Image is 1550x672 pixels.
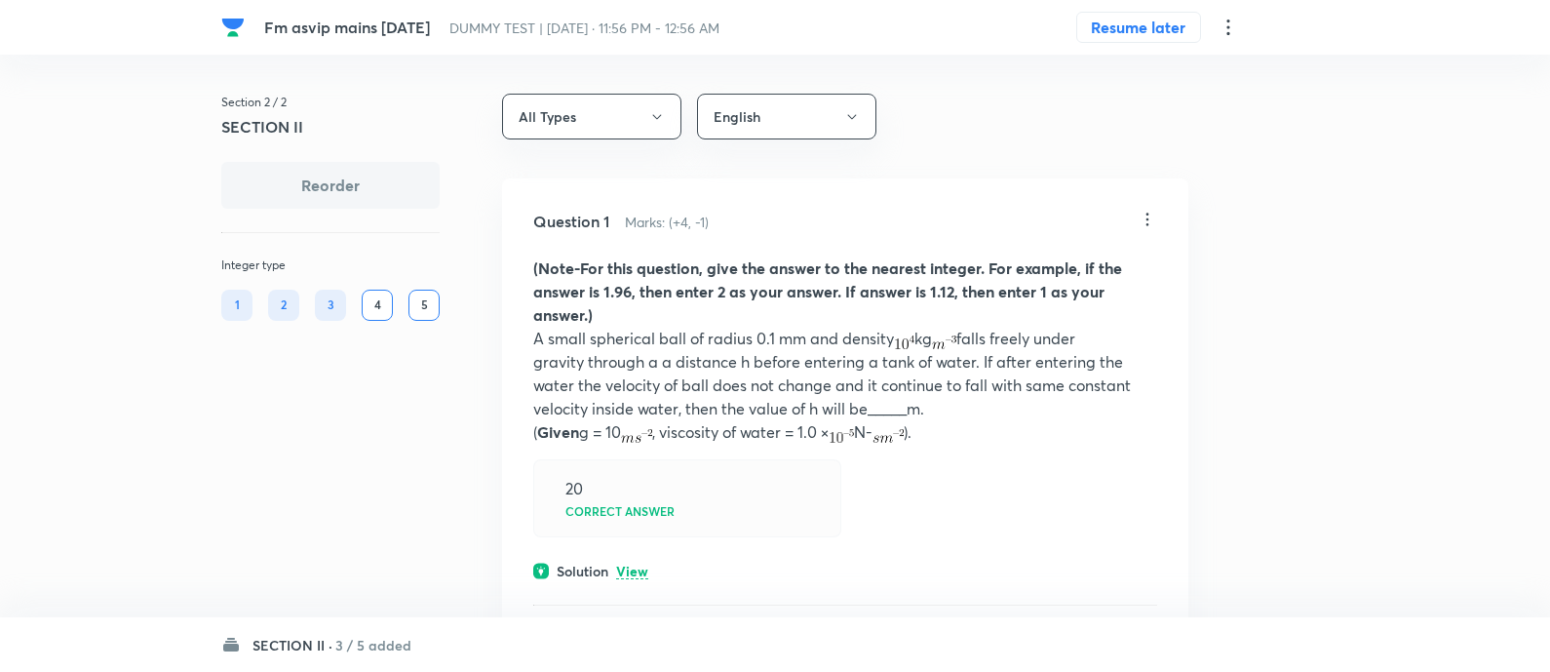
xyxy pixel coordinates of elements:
p: View [616,565,648,579]
span: DUMMY TEST | [DATE] · 11:56 PM - 12:56 AM [449,19,719,37]
p: A small spherical ball of radius 0.1 mm and density kg falls freely under gravity through a a dis... [533,327,1157,420]
button: All Types [502,94,681,139]
h6: Marks: (+4, -1) [625,212,709,232]
a: Company Logo [221,16,249,39]
div: 1 [221,290,252,321]
button: English [697,94,876,139]
img: Company Logo [221,16,245,39]
img: 10^4 [894,336,914,349]
div: 20 [565,480,583,497]
img: ms^{–2} [621,429,652,443]
p: Section 2 / 2 [221,94,440,111]
img: 10^{–5} [829,429,855,443]
h5: Question 1 [533,210,609,233]
p: Integer type [221,257,440,274]
div: 2 [268,290,299,321]
button: Resume later [1076,12,1201,43]
h6: SECTION II · [252,635,332,655]
p: Correct answer [565,505,675,517]
h5: SECTION II [221,115,440,138]
h6: Solution [557,561,608,581]
button: Reorder [221,162,440,209]
strong: (Note-For this question, give the answer to the nearest integer. For example, if the answer is 1.... [533,257,1122,325]
h6: 3 / 5 added [335,635,411,655]
img: sm^{–2} [872,429,904,443]
img: m^{–3} [932,336,956,349]
div: 3 [315,290,346,321]
img: solution.svg [533,563,549,579]
span: Fm asvip mains [DATE] [264,17,430,37]
div: 5 [408,290,440,321]
p: ( g = 10 , viscosity of water = 1.0 × N- ). [533,420,1157,444]
strong: Given [537,421,579,442]
div: 4 [362,290,393,321]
